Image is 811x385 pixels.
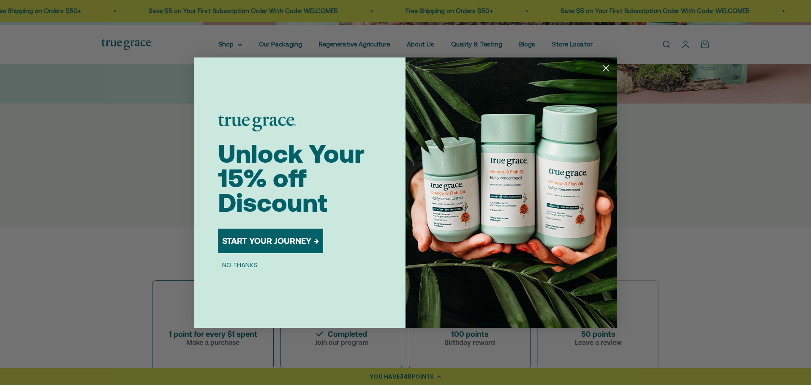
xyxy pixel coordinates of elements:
[218,229,323,253] button: START YOUR JOURNEY →
[218,115,296,131] img: logo placeholder
[218,260,261,270] button: NO THANKS
[405,57,617,328] img: 098727d5-50f8-4f9b-9554-844bb8da1403.jpeg
[599,61,613,76] button: Close dialog
[218,139,365,217] span: Unlock Your 15% off Discount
